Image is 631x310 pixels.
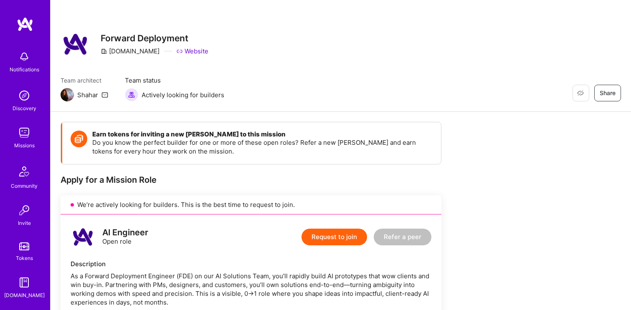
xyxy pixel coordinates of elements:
[102,228,148,237] div: AI Engineer
[10,65,39,74] div: Notifications
[374,229,431,245] button: Refer a peer
[17,17,33,32] img: logo
[101,48,107,55] i: icon CompanyGray
[19,242,29,250] img: tokens
[302,229,367,245] button: Request to join
[16,202,33,219] img: Invite
[101,33,208,43] h3: Forward Deployment
[11,181,38,190] div: Community
[61,76,108,85] span: Team architect
[577,90,584,96] i: icon EyeClosed
[594,85,621,101] button: Share
[61,29,91,59] img: Company Logo
[61,195,441,214] div: We’re actively looking for builders. This is the best time to request to join.
[16,87,33,104] img: discovery
[142,91,224,99] span: Actively looking for builders
[18,219,31,227] div: Invite
[102,228,148,246] div: Open role
[101,47,160,55] div: [DOMAIN_NAME]
[16,254,33,262] div: Tokens
[71,131,87,147] img: Token icon
[61,88,74,101] img: Team Architect
[101,91,108,98] i: icon Mail
[16,124,33,141] img: teamwork
[125,76,224,85] span: Team status
[92,138,433,156] p: Do you know the perfect builder for one or more of these open roles? Refer a new [PERSON_NAME] an...
[600,89,616,97] span: Share
[61,174,441,185] div: Apply for a Mission Role
[71,224,96,250] img: logo
[16,274,33,291] img: guide book
[71,260,431,268] div: Description
[77,91,98,99] div: Shahar
[16,48,33,65] img: bell
[125,88,138,101] img: Actively looking for builders
[14,161,34,181] img: Community
[176,47,208,55] a: Website
[71,272,431,307] div: As a Forward Deployment Engineer (FDE) on our AI Solutions Team, you’ll rapidly build AI prototyp...
[4,291,45,300] div: [DOMAIN_NAME]
[13,104,36,113] div: Discovery
[92,131,433,138] h4: Earn tokens for inviting a new [PERSON_NAME] to this mission
[14,141,35,150] div: Missions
